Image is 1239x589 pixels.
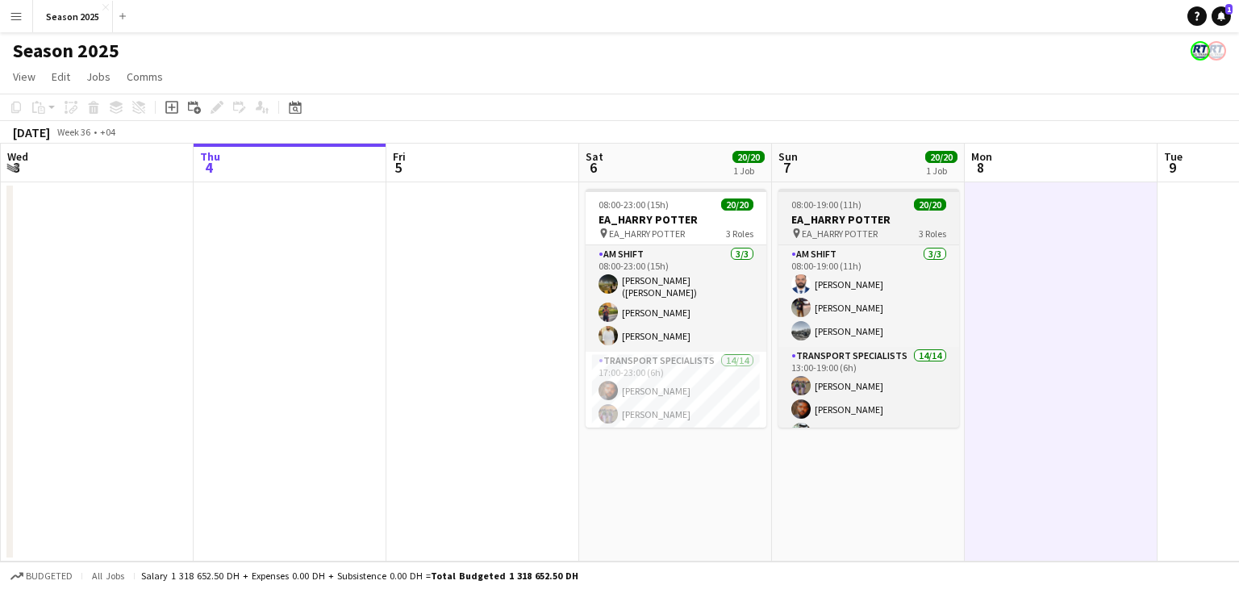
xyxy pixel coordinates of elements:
[141,570,578,582] div: Salary 1 318 652.50 DH + Expenses 0.00 DH + Subsistence 0.00 DH =
[586,245,766,352] app-card-role: AM SHIFT3/308:00-23:00 (15h)[PERSON_NAME] ([PERSON_NAME])[PERSON_NAME][PERSON_NAME]
[1164,149,1183,164] span: Tue
[1207,41,1226,61] app-user-avatar: ROAD TRANSIT
[127,69,163,84] span: Comms
[13,39,119,63] h1: Season 2025
[8,567,75,585] button: Budgeted
[13,124,50,140] div: [DATE]
[1162,158,1183,177] span: 9
[200,149,220,164] span: Thu
[390,158,406,177] span: 5
[198,158,220,177] span: 4
[586,189,766,428] app-job-card: 08:00-23:00 (15h)20/20EA_HARRY POTTER EA_HARRY POTTER3 RolesAM SHIFT3/308:00-23:00 (15h)[PERSON_N...
[586,149,603,164] span: Sat
[393,149,406,164] span: Fri
[583,158,603,177] span: 6
[586,212,766,227] h3: EA_HARRY POTTER
[53,126,94,138] span: Week 36
[1191,41,1210,61] app-user-avatar: ROAD TRANSIT
[726,228,753,240] span: 3 Roles
[721,198,753,211] span: 20/20
[609,228,685,240] span: EA_HARRY POTTER
[86,69,111,84] span: Jobs
[80,66,117,87] a: Jobs
[914,198,946,211] span: 20/20
[5,158,28,177] span: 3
[969,158,992,177] span: 8
[926,165,957,177] div: 1 Job
[971,149,992,164] span: Mon
[6,66,42,87] a: View
[431,570,578,582] span: Total Budgeted 1 318 652.50 DH
[791,198,861,211] span: 08:00-19:00 (11h)
[778,212,959,227] h3: EA_HARRY POTTER
[778,149,798,164] span: Sun
[802,228,878,240] span: EA_HARRY POTTER
[7,149,28,164] span: Wed
[919,228,946,240] span: 3 Roles
[52,69,70,84] span: Edit
[45,66,77,87] a: Edit
[776,158,798,177] span: 7
[13,69,35,84] span: View
[1212,6,1231,26] a: 1
[1225,4,1233,15] span: 1
[778,189,959,428] app-job-card: 08:00-19:00 (11h)20/20EA_HARRY POTTER EA_HARRY POTTER3 RolesAM SHIFT3/308:00-19:00 (11h)[PERSON_N...
[599,198,669,211] span: 08:00-23:00 (15h)
[26,570,73,582] span: Budgeted
[100,126,115,138] div: +04
[778,245,959,347] app-card-role: AM SHIFT3/308:00-19:00 (11h)[PERSON_NAME][PERSON_NAME][PERSON_NAME]
[33,1,113,32] button: Season 2025
[733,165,764,177] div: 1 Job
[732,151,765,163] span: 20/20
[120,66,169,87] a: Comms
[89,570,127,582] span: All jobs
[925,151,957,163] span: 20/20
